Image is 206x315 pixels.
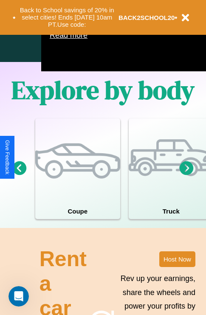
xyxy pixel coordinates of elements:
[119,14,175,21] b: BACK2SCHOOL20
[11,73,195,107] h1: Explore by body
[16,4,119,31] button: Back to School savings of 20% in select cities! Ends [DATE] 10am PT.Use code:
[8,286,29,307] iframe: Intercom live chat
[159,251,195,267] button: Host Now
[35,203,120,219] h4: Coupe
[4,140,10,174] div: Give Feedback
